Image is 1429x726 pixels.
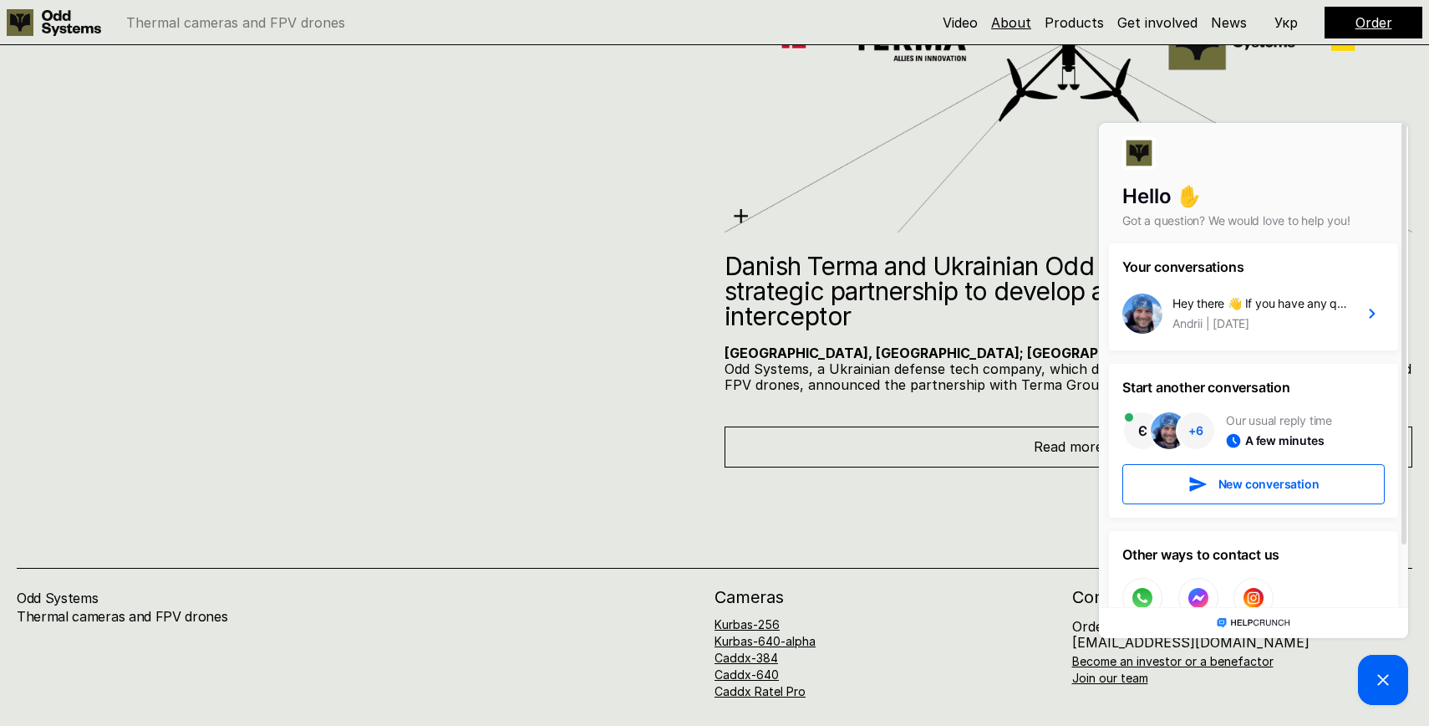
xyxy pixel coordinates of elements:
[725,345,1412,394] p: Odd Systems, a Ukrainian defense tech company, which develops and manufactures thermal cameras an...
[1211,14,1247,31] a: News
[714,651,778,665] a: Caddx-384
[725,253,1412,329] h2: Danish Terma and Ukrainian Odd Systems announce strategic partnership to develop an AI-powered dr...
[1034,438,1103,455] span: Read more
[1274,16,1298,29] p: Укр
[991,14,1031,31] a: About
[1072,654,1274,668] a: Become an investor or a benefactor
[943,14,978,31] a: Video
[725,345,1382,361] strong: [GEOGRAPHIC_DATA], [GEOGRAPHIC_DATA]; [GEOGRAPHIC_DATA], [GEOGRAPHIC_DATA] – [DATE]
[1355,14,1392,31] a: Order
[1072,589,1413,606] h2: Contact us
[1117,14,1198,31] a: Get involved
[714,667,779,682] a: Caddx-640
[1072,671,1148,685] a: Join our team
[714,589,1055,606] h2: Cameras
[126,16,345,29] p: Thermal cameras and FPV drones
[714,634,816,648] a: Kurbas-640-alpha
[1072,619,1309,651] p: Order [EMAIL_ADDRESS][DOMAIN_NAME]
[714,684,806,698] a: Caddx Ratel Pro
[1045,14,1104,31] a: Products
[714,617,780,631] a: Kurbas-256
[17,589,396,645] h4: Odd Systems Thermal cameras and FPV drones
[1095,119,1412,709] iframe: To enrich screen reader interactions, please activate Accessibility in Grammarly extension settings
